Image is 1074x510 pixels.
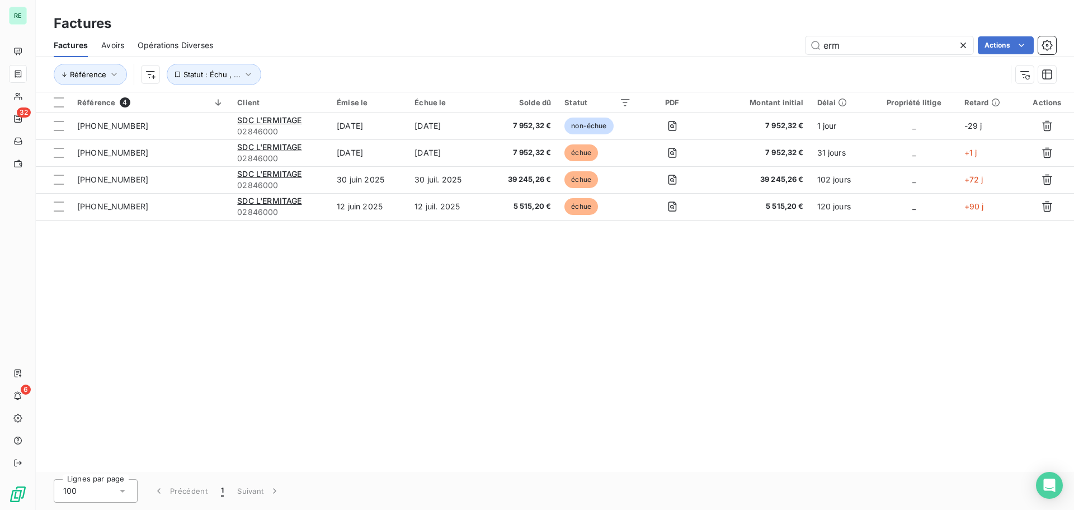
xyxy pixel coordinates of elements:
input: Rechercher [805,36,973,54]
div: Actions [1027,98,1067,107]
td: 120 jours [811,193,871,220]
span: Référence [70,70,106,79]
span: [PHONE_NUMBER] [77,202,148,211]
td: 30 juil. 2025 [408,166,485,193]
span: échue [564,198,598,215]
span: 32 [17,107,31,118]
td: 12 juil. 2025 [408,193,485,220]
span: _ [912,148,916,157]
span: [PHONE_NUMBER] [77,121,148,130]
span: _ [912,202,916,211]
span: Référence [77,98,115,107]
span: -29 j [964,121,982,130]
div: Propriété litige [877,98,950,107]
span: 02846000 [237,180,323,191]
span: +72 j [964,175,983,184]
span: 7 952,32 € [714,147,803,158]
span: échue [564,171,598,188]
span: 5 515,20 € [492,201,551,212]
div: Délai [817,98,864,107]
div: Open Intercom Messenger [1036,472,1063,499]
span: 1 [221,485,224,497]
td: [DATE] [330,113,408,139]
td: 1 jour [811,113,871,139]
span: Statut : Échu , ... [183,70,241,79]
span: 5 515,20 € [714,201,803,212]
div: Retard [964,98,1014,107]
span: non-échue [564,118,613,134]
button: Suivant [230,479,287,503]
span: [PHONE_NUMBER] [77,175,148,184]
td: [DATE] [408,113,485,139]
div: Émise le [337,98,401,107]
span: 39 245,26 € [492,174,551,185]
span: _ [912,121,916,130]
span: Opérations Diverses [138,40,213,51]
span: 7 952,32 € [492,120,551,132]
div: Statut [564,98,630,107]
button: Précédent [147,479,214,503]
div: Client [237,98,323,107]
div: PDF [644,98,701,107]
td: 12 juin 2025 [330,193,408,220]
div: Échue le [414,98,478,107]
button: Référence [54,64,127,85]
span: 02846000 [237,153,323,164]
button: Actions [978,36,1034,54]
span: 02846000 [237,207,323,218]
button: Statut : Échu , ... [167,64,261,85]
button: 1 [214,479,230,503]
div: Montant initial [714,98,803,107]
span: échue [564,144,598,161]
span: 4 [120,97,130,107]
div: Solde dû [492,98,551,107]
td: 30 juin 2025 [330,166,408,193]
span: +1 j [964,148,977,157]
td: [DATE] [330,139,408,166]
img: Logo LeanPay [9,485,27,503]
span: _ [912,175,916,184]
span: 39 245,26 € [714,174,803,185]
td: 102 jours [811,166,871,193]
span: SDC L'ERMITAGE [237,169,302,179]
span: Avoirs [101,40,124,51]
td: [DATE] [408,139,485,166]
span: [PHONE_NUMBER] [77,148,148,157]
span: 100 [63,485,77,497]
span: 02846000 [237,126,323,137]
span: SDC L'ERMITAGE [237,196,302,205]
span: 6 [21,385,31,395]
span: Factures [54,40,88,51]
td: 31 jours [811,139,871,166]
span: +90 j [964,202,984,211]
h3: Factures [54,13,111,34]
div: RE [9,7,27,25]
span: SDC L'ERMITAGE [237,142,302,152]
span: SDC L'ERMITAGE [237,115,302,125]
span: 7 952,32 € [492,147,551,158]
span: 7 952,32 € [714,120,803,132]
